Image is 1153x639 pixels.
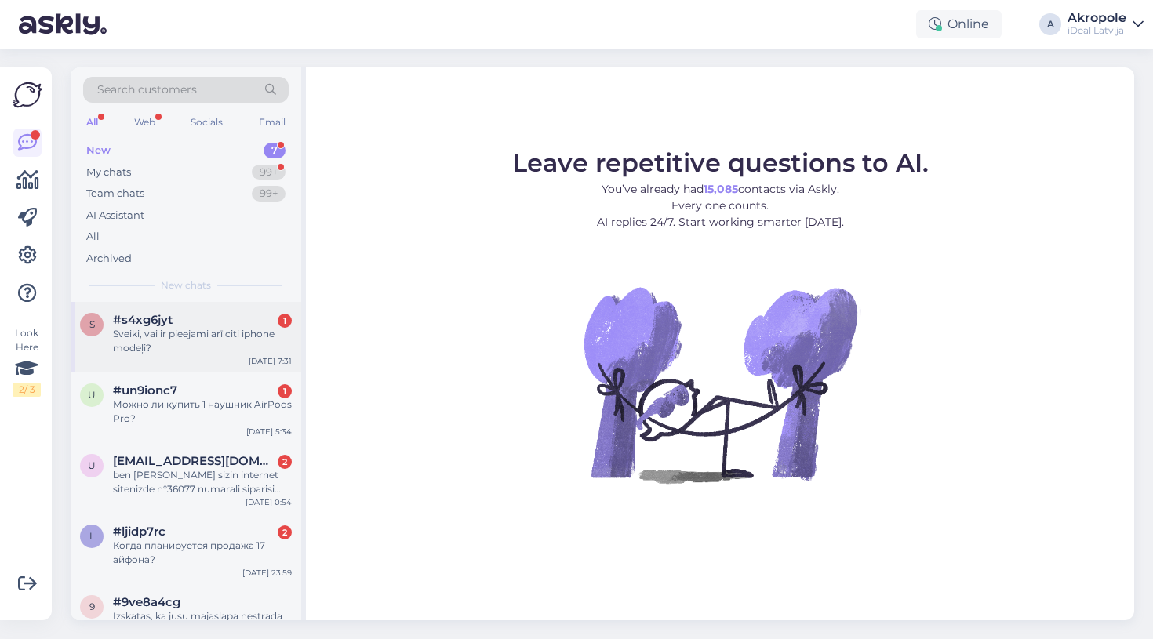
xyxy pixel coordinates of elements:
[86,229,100,245] div: All
[704,182,738,196] b: 15,085
[113,313,173,327] span: #s4xg6jyt
[89,601,95,612] span: 9
[88,389,96,401] span: u
[1068,12,1126,24] div: Akropole
[89,318,95,330] span: s
[242,567,292,579] div: [DATE] 23:59
[161,278,211,292] span: New chats
[512,147,929,178] span: Leave repetitive questions to AI.
[278,525,292,539] div: 2
[246,426,292,437] div: [DATE] 5:34
[113,539,292,567] div: Когда планируется продажа 17 айфона?
[252,165,286,180] div: 99+
[512,181,929,231] p: You’ve already had contacts via Askly. Every one counts. AI replies 24/7. Start working smarter [...
[113,327,292,355] div: Sveiki, vai ir pieejami arī citi iphone modeļi?
[246,496,292,508] div: [DATE] 0:54
[86,186,144,202] div: Team chats
[113,398,292,426] div: Можно ли купить 1 наушник AirPods Pro?
[278,314,292,328] div: 1
[113,383,177,398] span: #un9ionc7
[579,243,861,525] img: No Chat active
[264,143,286,158] div: 7
[113,468,292,496] div: ben [PERSON_NAME] sizin internet sitenizde n°36077 numarali siparisi verdim parasini odedim fakat...
[13,326,41,397] div: Look Here
[916,10,1002,38] div: Online
[97,82,197,98] span: Search customers
[1068,24,1126,37] div: iDeal Latvija
[187,112,226,133] div: Socials
[113,454,276,468] span: ugurcoban5445@gmail.com
[89,530,95,542] span: l
[86,165,131,180] div: My chats
[83,112,101,133] div: All
[86,143,111,158] div: New
[1068,12,1144,37] a: AkropoleiDeal Latvija
[278,384,292,398] div: 1
[13,80,42,110] img: Askly Logo
[13,383,41,397] div: 2 / 3
[113,525,165,539] span: #ljidp7rc
[86,208,144,223] div: AI Assistant
[131,112,158,133] div: Web
[113,595,180,609] span: #9ve8a4cg
[249,355,292,367] div: [DATE] 7:31
[1039,13,1061,35] div: A
[252,186,286,202] div: 99+
[86,251,132,267] div: Archived
[256,112,289,133] div: Email
[278,455,292,469] div: 2
[113,609,292,623] div: Izskatas, ka jusu majaslapa nestrada
[88,459,96,471] span: u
